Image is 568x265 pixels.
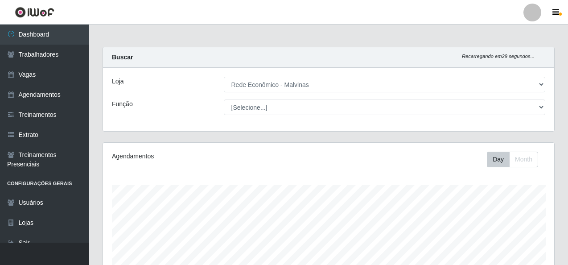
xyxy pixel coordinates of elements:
div: Toolbar with button groups [487,152,545,167]
div: First group [487,152,538,167]
i: Recarregando em 29 segundos... [462,54,535,59]
img: CoreUI Logo [15,7,54,18]
div: Agendamentos [112,152,285,161]
label: Função [112,99,133,109]
button: Day [487,152,510,167]
label: Loja [112,77,123,86]
button: Month [509,152,538,167]
strong: Buscar [112,54,133,61]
